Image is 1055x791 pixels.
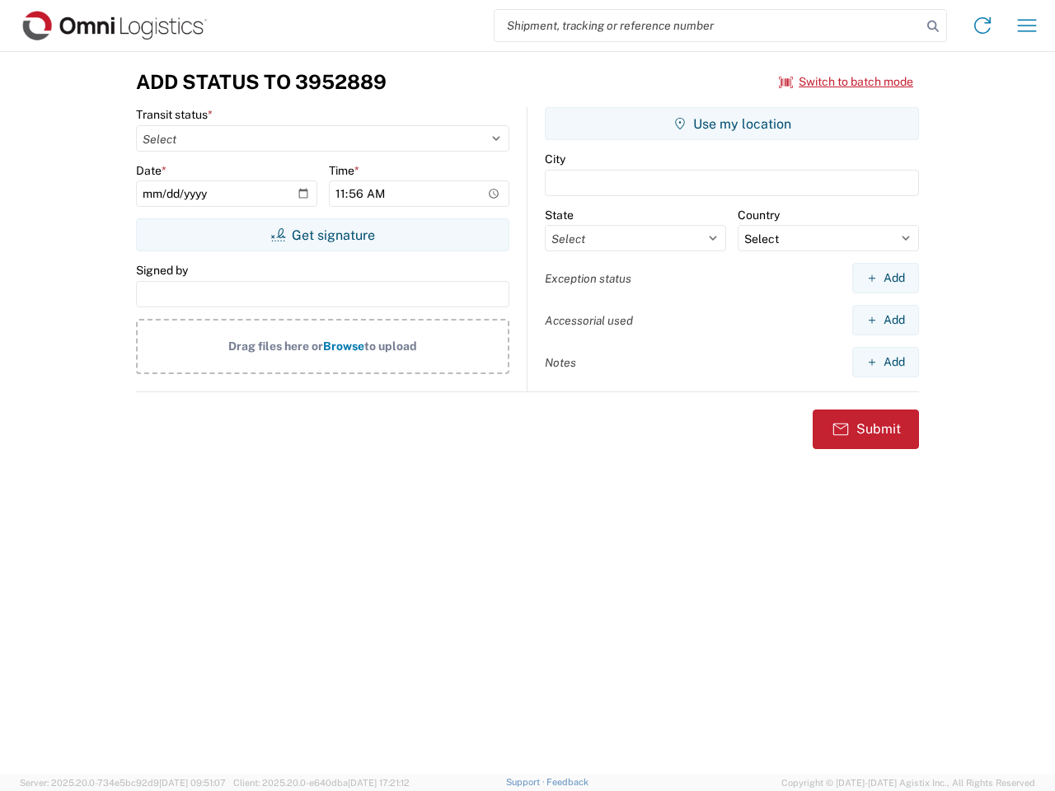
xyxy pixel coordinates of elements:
[545,107,919,140] button: Use my location
[233,778,410,788] span: Client: 2025.20.0-e640dba
[364,339,417,353] span: to upload
[159,778,226,788] span: [DATE] 09:51:07
[329,163,359,178] label: Time
[738,208,780,222] label: Country
[779,68,913,96] button: Switch to batch mode
[495,10,921,41] input: Shipment, tracking or reference number
[813,410,919,449] button: Submit
[545,355,576,370] label: Notes
[852,263,919,293] button: Add
[136,70,387,94] h3: Add Status to 3952889
[323,339,364,353] span: Browse
[852,347,919,377] button: Add
[546,777,588,787] a: Feedback
[136,218,509,251] button: Get signature
[545,208,574,222] label: State
[781,775,1035,790] span: Copyright © [DATE]-[DATE] Agistix Inc., All Rights Reserved
[852,305,919,335] button: Add
[136,263,188,278] label: Signed by
[136,107,213,122] label: Transit status
[136,163,166,178] label: Date
[545,152,565,166] label: City
[348,778,410,788] span: [DATE] 17:21:12
[545,313,633,328] label: Accessorial used
[228,339,323,353] span: Drag files here or
[20,778,226,788] span: Server: 2025.20.0-734e5bc92d9
[506,777,547,787] a: Support
[545,271,631,286] label: Exception status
